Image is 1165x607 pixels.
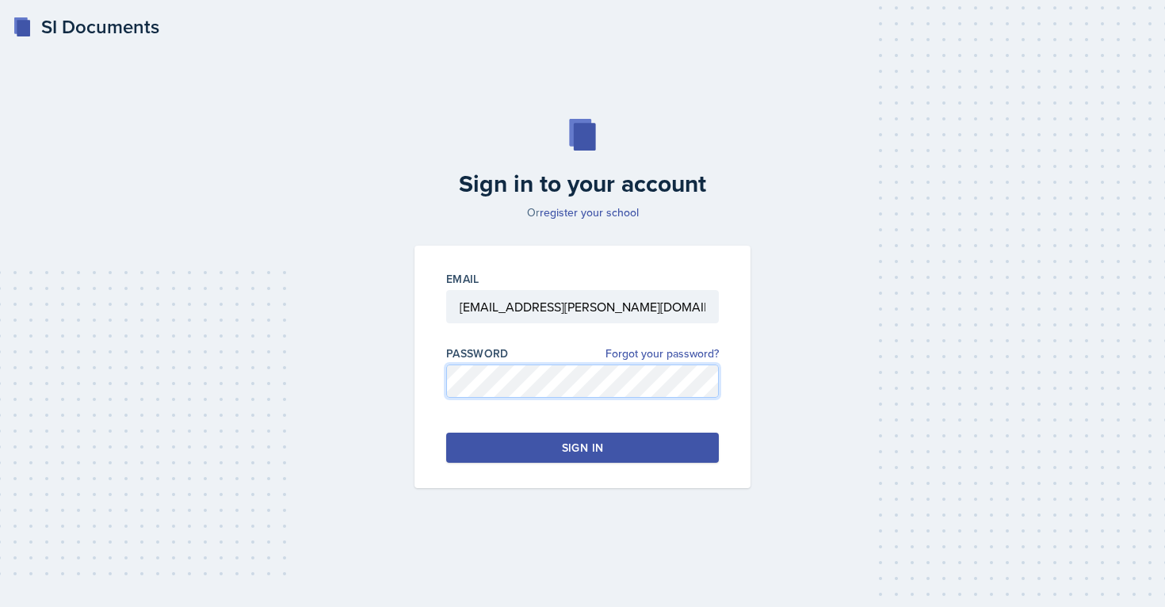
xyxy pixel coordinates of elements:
label: Password [446,345,509,361]
label: Email [446,271,479,287]
h2: Sign in to your account [405,170,760,198]
input: Email [446,290,719,323]
button: Sign in [446,433,719,463]
a: register your school [540,204,639,220]
a: SI Documents [13,13,159,41]
a: Forgot your password? [605,345,719,362]
div: Sign in [562,440,603,456]
p: Or [405,204,760,220]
